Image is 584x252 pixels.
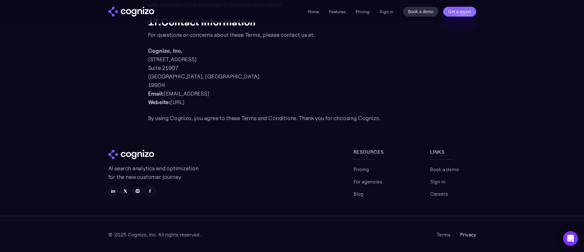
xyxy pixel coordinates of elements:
img: LinkedIn icon [111,189,116,194]
a: Privacy [460,231,476,238]
a: Features [329,9,346,14]
div: links [430,148,476,156]
a: Get a report [443,7,476,17]
p: [STREET_ADDRESS] Suite 21907 [GEOGRAPHIC_DATA], [GEOGRAPHIC_DATA] 19904 ‍ [EMAIL_ADDRESS] [URL] [148,47,436,107]
p: By using Cognizo, you agree to these Terms and Conditions. Thank you for choosing Cognizo. [148,114,436,122]
a: home [108,7,154,17]
img: cognizo logo [108,7,154,17]
a: Home [308,9,319,14]
div: Open Intercom Messenger [563,231,578,246]
a: For agencies [353,178,382,185]
img: cognizo logo [108,150,154,160]
a: Terms [437,231,450,238]
h2: 17. [148,17,436,28]
a: Pricing [356,9,370,14]
a: Book a demo [430,166,459,173]
img: X icon [123,189,128,194]
strong: Website: [148,99,171,106]
strong: Cognizo, Inc. [148,47,183,54]
a: Book a demo [403,7,438,17]
a: Blog [353,190,364,197]
a: Careers [430,190,448,197]
div: © 2025 Cognizo, Inc. All rights reserved. [108,231,201,238]
div: Resources [353,148,399,156]
p: For questions or concerns about these Terms, please contact us at: [148,31,436,39]
p: AI search analytics and optimization for the new customer journey [108,164,200,181]
strong: Email: [148,90,164,97]
a: Sign in [430,178,445,185]
a: Pricing [353,166,369,173]
a: Sign in [380,8,393,15]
